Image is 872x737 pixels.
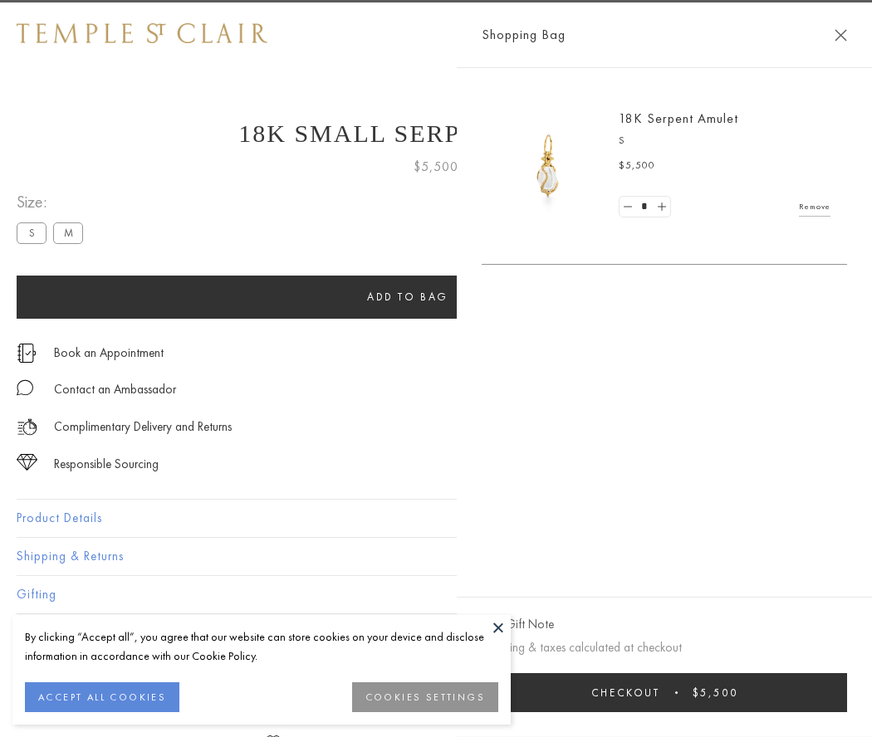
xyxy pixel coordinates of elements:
button: Gifting [17,576,855,613]
span: $5,500 [693,686,738,700]
p: S [619,133,830,149]
span: $5,500 [619,158,655,174]
span: Shopping Bag [482,24,566,46]
img: icon_delivery.svg [17,417,37,437]
span: $5,500 [414,156,458,178]
button: Add to bag [17,276,799,319]
span: Checkout [591,686,660,700]
span: Size: [17,188,90,216]
img: Temple St. Clair [17,23,267,43]
button: ACCEPT ALL COOKIES [25,682,179,712]
a: Remove [799,198,830,216]
button: Shipping & Returns [17,538,855,575]
a: Set quantity to 2 [653,197,669,217]
span: Add to bag [367,290,448,304]
label: S [17,222,47,243]
label: M [53,222,83,243]
a: Set quantity to 0 [620,197,636,217]
a: 18K Serpent Amulet [619,110,738,127]
p: Shipping & taxes calculated at checkout [482,637,847,658]
img: icon_appointment.svg [17,344,37,363]
button: Close Shopping Bag [835,29,847,41]
a: Book an Appointment [54,344,164,362]
p: Complimentary Delivery and Returns [54,417,232,437]
button: Add Gift Note [482,614,554,635]
button: Checkout $5,500 [482,673,847,712]
img: MessageIcon-01_2.svg [17,379,33,396]
div: Contact an Ambassador [54,379,176,400]
img: icon_sourcing.svg [17,454,37,471]
div: By clicking “Accept all”, you agree that our website can store cookies on your device and disclos... [25,627,498,666]
img: P51836-E11SERPPV [498,116,598,216]
div: Responsible Sourcing [54,454,159,475]
h1: 18K Small Serpent Amulet [17,120,855,148]
button: COOKIES SETTINGS [352,682,498,712]
button: Product Details [17,500,855,537]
